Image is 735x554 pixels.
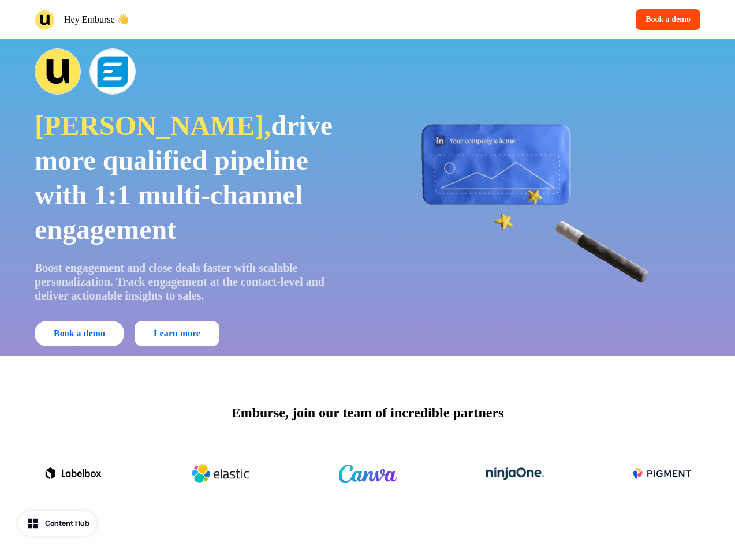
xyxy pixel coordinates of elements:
a: Learn more [135,321,219,346]
p: Boost engagement and close deals faster with scalable personalization. Track engagement at the co... [35,261,352,302]
div: Content Hub [45,518,89,529]
button: Content Hub [18,511,96,536]
button: Book a demo [35,321,124,346]
p: Hey Emburse 👋 [64,13,129,27]
span: [PERSON_NAME], [35,110,271,141]
button: Book a demo [636,9,700,30]
p: Emburse, join our team of incredible partners [232,402,504,423]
